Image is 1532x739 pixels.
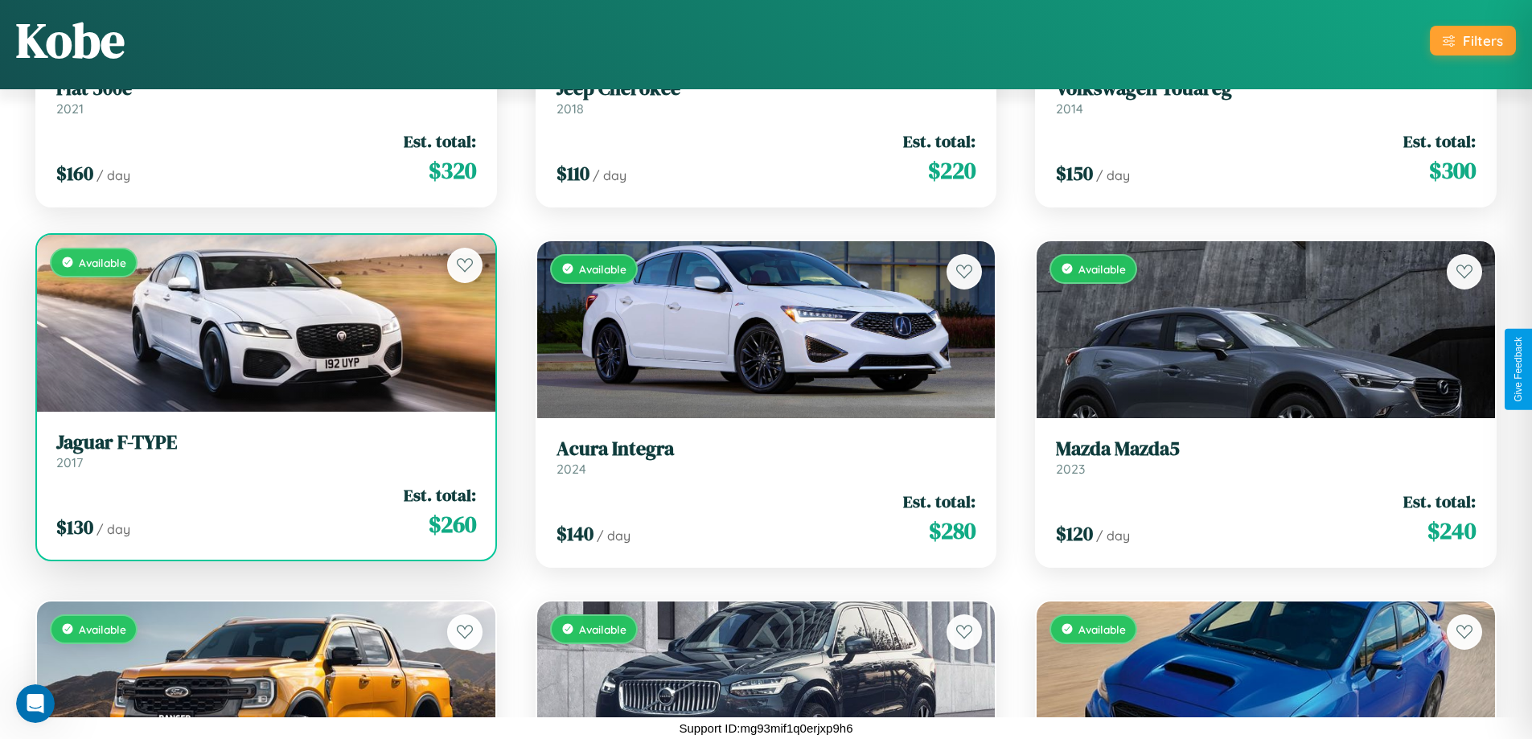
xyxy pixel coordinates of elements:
[597,528,630,544] span: / day
[1078,622,1126,636] span: Available
[1096,167,1130,183] span: / day
[1056,437,1476,477] a: Mazda Mazda52023
[1078,262,1126,276] span: Available
[404,129,476,153] span: Est. total:
[1056,437,1476,461] h3: Mazda Mazda5
[903,129,975,153] span: Est. total:
[593,167,626,183] span: / day
[579,262,626,276] span: Available
[557,160,589,187] span: $ 110
[903,490,975,513] span: Est. total:
[16,684,55,723] iframe: Intercom live chat
[404,483,476,507] span: Est. total:
[928,154,975,187] span: $ 220
[16,7,125,73] h1: Kobe
[79,256,126,269] span: Available
[557,520,593,547] span: $ 140
[1056,160,1093,187] span: $ 150
[1430,26,1516,55] button: Filters
[56,77,476,117] a: Fiat 500e2021
[557,437,976,461] h3: Acura Integra
[579,622,626,636] span: Available
[1463,32,1503,49] div: Filters
[56,454,83,470] span: 2017
[56,431,476,470] a: Jaguar F-TYPE2017
[680,717,853,739] p: Support ID: mg93mif1q0erjxp9h6
[1056,461,1085,477] span: 2023
[1403,490,1476,513] span: Est. total:
[1096,528,1130,544] span: / day
[557,437,976,477] a: Acura Integra2024
[557,77,976,101] h3: Jeep Cherokee
[97,521,130,537] span: / day
[1429,154,1476,187] span: $ 300
[557,101,584,117] span: 2018
[557,461,586,477] span: 2024
[929,515,975,547] span: $ 280
[1056,520,1093,547] span: $ 120
[1513,337,1524,402] div: Give Feedback
[1056,77,1476,101] h3: Volkswagen Touareg
[1403,129,1476,153] span: Est. total:
[1056,101,1083,117] span: 2014
[56,514,93,540] span: $ 130
[557,77,976,117] a: Jeep Cherokee2018
[79,622,126,636] span: Available
[429,508,476,540] span: $ 260
[97,167,130,183] span: / day
[1056,77,1476,117] a: Volkswagen Touareg2014
[56,431,476,454] h3: Jaguar F-TYPE
[429,154,476,187] span: $ 320
[56,77,476,101] h3: Fiat 500e
[56,160,93,187] span: $ 160
[56,101,84,117] span: 2021
[1427,515,1476,547] span: $ 240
